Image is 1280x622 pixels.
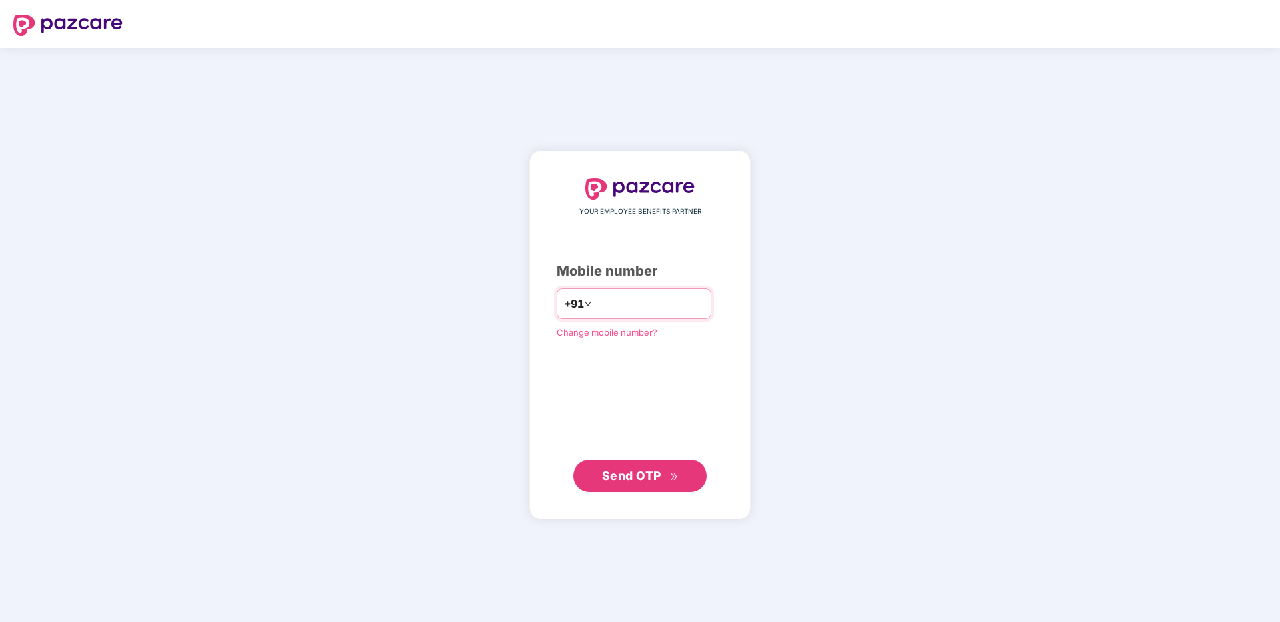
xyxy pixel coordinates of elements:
span: +91 [564,296,584,312]
span: double-right [670,473,679,481]
button: Send OTPdouble-right [573,460,707,492]
img: logo [585,178,695,200]
a: Change mobile number? [557,327,657,338]
span: down [584,300,592,308]
img: logo [13,15,123,36]
span: Send OTP [602,469,661,483]
div: Mobile number [557,261,723,282]
span: YOUR EMPLOYEE BENEFITS PARTNER [579,206,701,217]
